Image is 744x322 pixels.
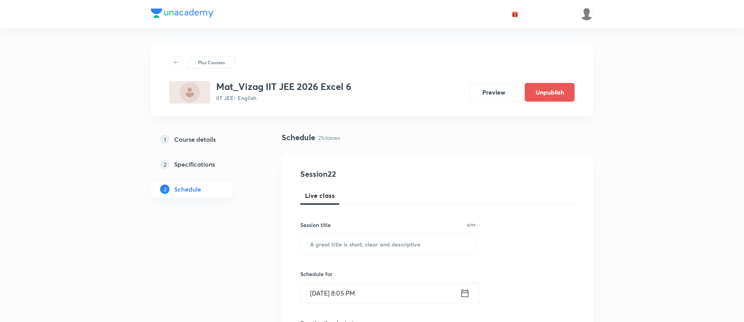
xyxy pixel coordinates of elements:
h4: Session 22 [300,168,443,180]
button: Unpublish [525,83,575,102]
p: 2 [160,160,169,169]
h3: Mat_Vizag IIT JEE 2026 Excel 6 [216,81,351,92]
img: 4463E392-1207-4BFB-8F8B-78B9E27096D3_plus.png [169,81,210,104]
p: Plus Courses [198,59,225,66]
p: 3 [160,185,169,194]
button: Preview [469,83,518,102]
h4: Schedule [282,132,315,143]
p: 21 classes [318,134,340,142]
button: avatar [509,8,521,20]
h5: Schedule [174,185,201,194]
a: Company Logo [151,9,213,20]
p: IIT JEE • English [216,94,351,102]
h5: Course details [174,135,216,144]
img: avatar [511,11,518,18]
img: karthik [580,7,593,21]
img: Company Logo [151,9,213,18]
p: 0/99 [467,223,476,227]
p: 1 [160,135,169,144]
h6: Session title [300,221,331,229]
input: A great title is short, clear and descriptive [301,234,475,254]
span: Live class [305,191,335,200]
a: 2Specifications [151,157,257,172]
h6: Schedule for [300,270,476,278]
h5: Specifications [174,160,215,169]
a: 1Course details [151,132,257,147]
